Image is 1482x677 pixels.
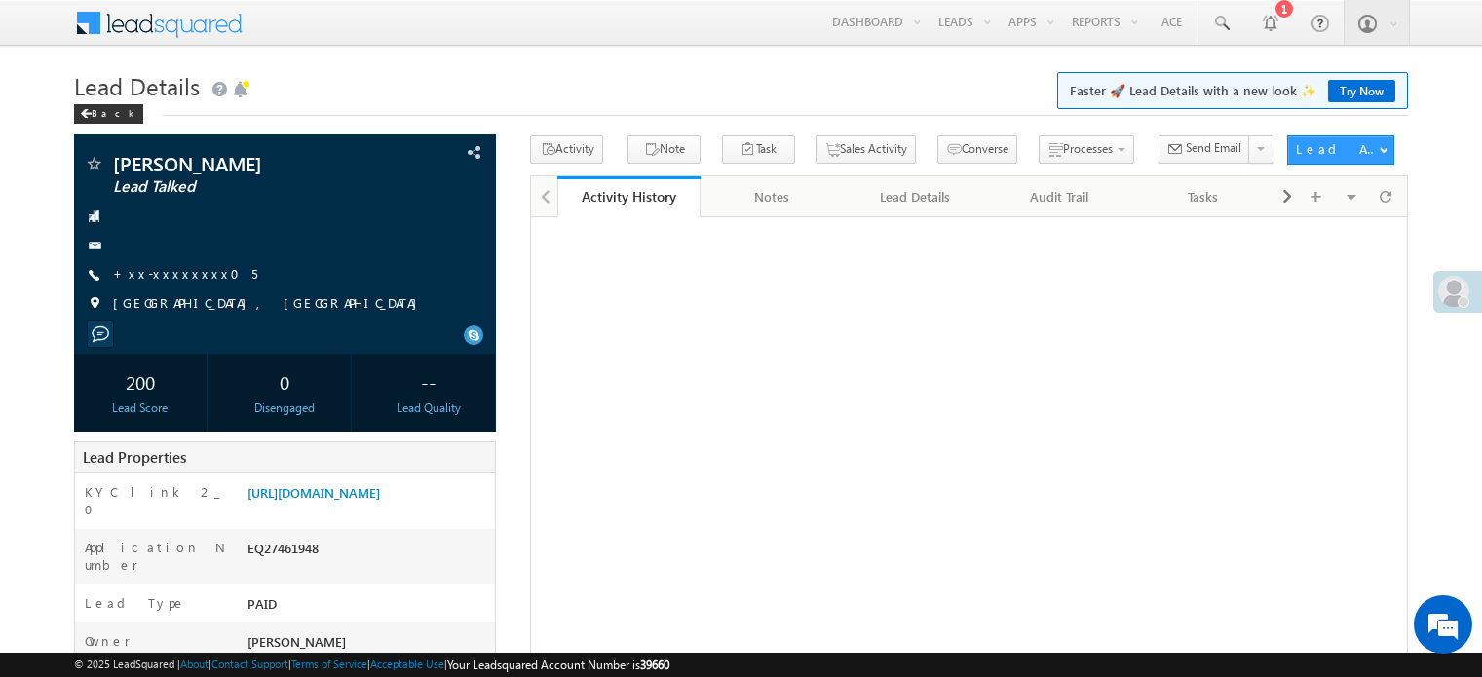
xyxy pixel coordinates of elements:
div: Lead Details [860,185,970,208]
div: Audit Trail [1004,185,1114,208]
button: Note [627,135,701,164]
span: Lead Details [74,70,200,101]
a: [URL][DOMAIN_NAME] [247,484,380,501]
span: Lead Properties [83,447,186,467]
div: Lead Quality [367,399,490,417]
button: Send Email [1159,135,1250,164]
button: Lead Actions [1287,135,1394,165]
label: Owner [85,632,131,650]
label: Lead Type [85,594,186,612]
a: Back [74,103,153,120]
label: KYC link 2_0 [85,483,227,518]
span: [PERSON_NAME] [113,154,374,173]
div: Activity History [572,187,686,206]
div: 200 [79,363,202,399]
div: EQ27461948 [243,539,495,566]
a: Acceptable Use [370,658,444,670]
a: Audit Trail [988,176,1131,217]
div: Disengaged [223,399,346,417]
span: Send Email [1186,139,1241,157]
div: Lead Actions [1296,140,1379,158]
a: Terms of Service [291,658,367,670]
button: Task [722,135,795,164]
a: Try Now [1328,80,1395,102]
a: +xx-xxxxxxxx05 [113,265,257,282]
div: Back [74,104,143,124]
button: Processes [1039,135,1134,164]
a: Notes [701,176,844,217]
div: Notes [716,185,826,208]
div: 0 [223,363,346,399]
span: © 2025 LeadSquared | | | | | [74,656,669,674]
span: 39660 [640,658,669,672]
label: Application Number [85,539,227,574]
button: Converse [937,135,1017,164]
a: Tasks [1132,176,1275,217]
a: Contact Support [211,658,288,670]
span: [GEOGRAPHIC_DATA], [GEOGRAPHIC_DATA] [113,294,427,314]
span: Faster 🚀 Lead Details with a new look ✨ [1070,81,1395,100]
div: Tasks [1148,185,1258,208]
div: -- [367,363,490,399]
span: Your Leadsquared Account Number is [447,658,669,672]
a: Lead Details [845,176,988,217]
div: Lead Score [79,399,202,417]
div: PAID [243,594,495,621]
span: Processes [1063,141,1113,156]
button: Sales Activity [816,135,916,164]
button: Activity [530,135,603,164]
span: Lead Talked [113,177,374,197]
a: About [180,658,209,670]
a: Activity History [557,176,701,217]
span: [PERSON_NAME] [247,633,346,650]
